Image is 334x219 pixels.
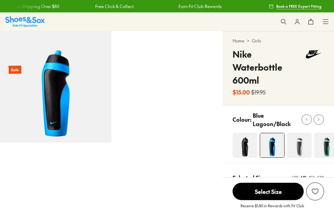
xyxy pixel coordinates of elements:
p: Blue Lagoon/Black [253,111,297,128]
a: Book a FREE Expert Fitting [269,1,322,12]
h4: Nike Waterbottle 600ml [233,48,303,87]
div: > [233,37,324,44]
button: Add to Wishlist [306,182,324,200]
a: Shoes & Sox [5,16,45,27]
a: Free Click & Collect [95,3,133,10]
p: Sale [9,66,21,74]
span: Book a FREE Expert Fitting [276,3,322,9]
span: Select Size [233,183,304,200]
div: EU [309,174,315,181]
div: UK [292,174,298,181]
img: Vendor logo [303,48,324,61]
a: Free Shipping Over $85 [12,3,59,10]
a: Home [233,37,244,44]
p: Colour: [233,115,251,124]
p: Receive $1.50 in Rewards with Fit Club [241,203,304,214]
b: $15.00 [233,88,250,96]
s: $19.95 [251,88,266,96]
button: Select Size [233,182,304,200]
img: 4-343102_1 [287,133,312,158]
a: Girls [252,37,261,44]
div: US [301,174,306,181]
p: Selected Size: [233,173,268,182]
img: SNS_Logo_Responsive.svg [5,16,45,27]
div: CM [317,174,324,181]
img: 4-343104_1 [260,133,284,157]
img: 4-343101_1 [233,133,257,158]
a: Earn Fit Club Rewards [178,3,221,10]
